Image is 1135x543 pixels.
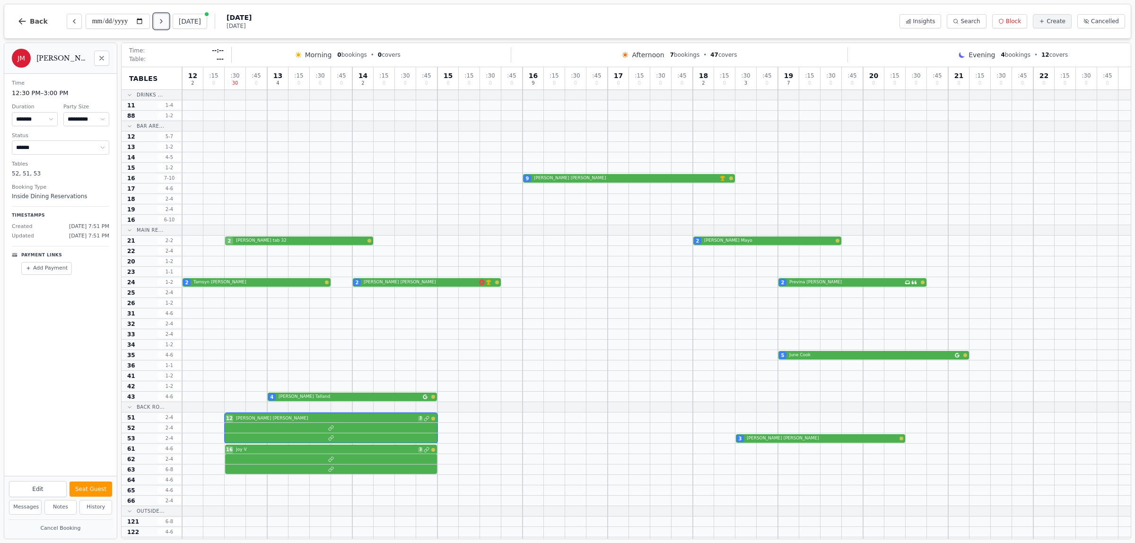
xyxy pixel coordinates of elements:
span: Outside... [137,508,165,515]
span: 1 - 2 [158,143,181,150]
span: 0 [766,81,768,86]
span: 2 [185,279,189,286]
span: : 45 [847,73,856,79]
span: [PERSON_NAME] [PERSON_NAME] [747,435,898,442]
span: 22 [1039,72,1048,79]
span: : 30 [230,73,239,79]
span: Created [12,223,33,231]
span: 20 [869,72,878,79]
span: 30 [232,81,238,86]
span: : 30 [486,73,495,79]
button: [DATE] [173,14,207,29]
span: : 15 [975,73,984,79]
span: : 45 [1103,73,1112,79]
span: 33 [127,331,135,338]
span: : 45 [592,73,601,79]
span: 0 [957,81,960,86]
span: 1 - 2 [158,279,181,286]
span: 0 [936,81,939,86]
span: Evening [969,50,995,60]
span: 0 [378,52,382,58]
span: 22 [127,247,135,255]
span: : 30 [996,73,1005,79]
span: 2 - 4 [158,424,181,431]
span: 7 [670,52,674,58]
span: Time: [129,47,145,54]
span: : 45 [677,73,686,79]
span: 2 [361,81,364,86]
span: 2 [356,279,359,286]
span: 2 [781,279,785,286]
span: 0 [893,81,896,86]
span: 9 [526,175,529,182]
p: Payment Links [21,252,62,259]
span: 7 - 10 [158,175,181,182]
span: [DATE] [227,13,252,22]
span: Joy V [236,447,416,453]
dt: Time [12,79,109,88]
span: • [703,51,707,59]
span: 0 [404,81,407,86]
span: 16 [226,446,233,453]
span: Back Ro... [137,403,165,411]
span: : 30 [911,73,920,79]
h2: [PERSON_NAME] [PERSON_NAME] [36,53,88,63]
span: 4 [271,394,274,401]
span: 12 [226,415,233,422]
span: : 45 [762,73,771,79]
span: 9 [532,81,534,86]
button: Next day [154,14,169,29]
span: 4 - 6 [158,351,181,359]
span: 4 - 6 [158,310,181,317]
span: 3 [744,81,747,86]
span: 7 [787,81,790,86]
span: 122 [127,528,139,536]
span: : 15 [1060,73,1069,79]
span: Tamsyn [PERSON_NAME] [193,279,323,286]
button: Previous day [67,14,82,29]
span: 1 - 2 [158,258,181,265]
span: 1 - 2 [158,164,181,171]
span: 36 [127,362,135,369]
span: 0 [489,81,492,86]
span: [DATE] 7:51 PM [69,232,109,240]
button: Close [94,51,109,66]
span: 6 - 8 [158,466,181,473]
svg: Customer message [911,280,917,285]
span: 0 [1064,81,1066,86]
dt: Duration [12,103,58,111]
span: 2 - 4 [158,247,181,254]
span: 2 - 4 [158,331,181,338]
span: 4 - 6 [158,476,181,483]
span: 2 [696,237,699,245]
span: 35 [127,351,135,359]
span: [DATE] 7:51 PM [69,223,109,231]
span: Insights [913,18,935,25]
span: 0 [255,81,258,86]
span: : 15 [464,73,473,79]
span: : 30 [401,73,410,79]
span: 2 [191,81,194,86]
span: 1 - 2 [158,112,181,119]
span: 5 - 7 [158,133,181,140]
span: : 15 [379,73,388,79]
span: 42 [127,383,135,390]
span: 0 [1106,81,1109,86]
span: : 15 [720,73,729,79]
span: Morning [305,50,332,60]
span: 2 - 4 [158,320,181,327]
span: 18 [699,72,708,79]
span: : 45 [252,73,261,79]
button: Seat Guest [70,482,112,497]
span: 4 [276,81,279,86]
span: 4 - 6 [158,487,181,494]
span: 121 [127,518,139,525]
span: 34 [127,341,135,349]
span: Drinks ... [137,91,163,98]
span: Search [960,18,980,25]
span: 6 - 10 [158,216,181,223]
span: 65 [127,487,135,494]
span: [PERSON_NAME] [PERSON_NAME] [534,175,718,182]
span: : 45 [507,73,516,79]
span: [PERSON_NAME] Mayo [704,237,834,244]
